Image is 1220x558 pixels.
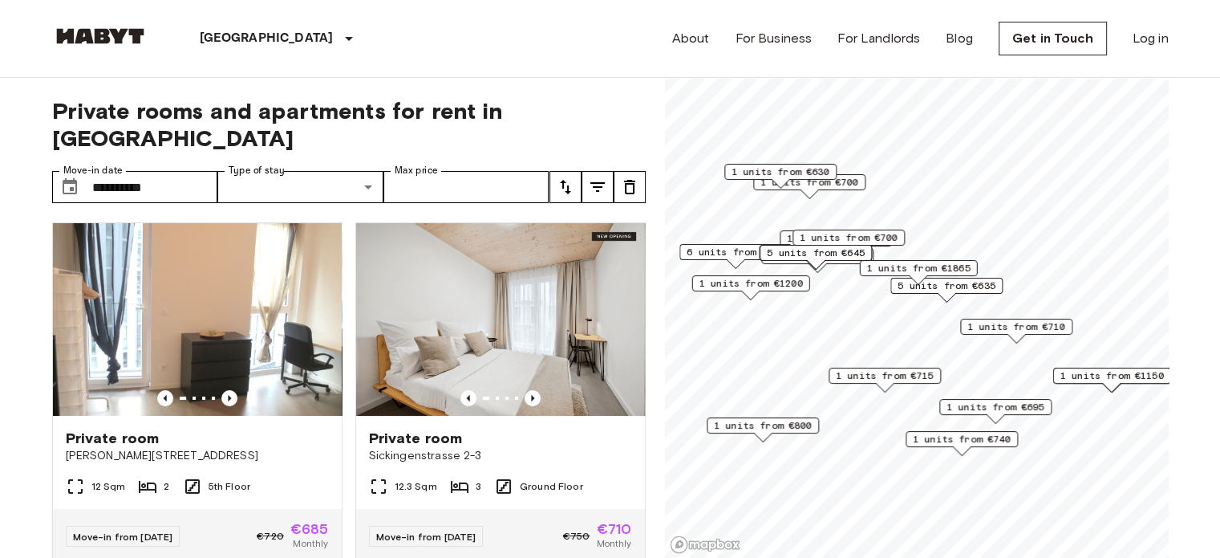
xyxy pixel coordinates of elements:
[356,223,645,416] img: Marketing picture of unit DE-01-477-035-03
[520,479,583,494] span: Ground Floor
[670,536,740,554] a: Mapbox logo
[787,231,885,246] span: 1 units from €655
[760,245,872,270] div: Map marker
[753,174,865,199] div: Map marker
[898,279,995,293] span: 5 units from €635
[691,275,809,300] div: Map marker
[229,164,285,177] label: Type of stay
[999,22,1107,55] a: Get in Touch
[946,400,1044,414] span: 1 units from €695
[73,531,173,543] span: Move-in from [DATE]
[369,429,463,448] span: Private room
[597,522,632,536] span: €710
[836,369,934,383] span: 1 units from €715
[792,230,905,255] div: Map marker
[395,164,438,177] label: Max price
[563,529,590,544] span: €750
[52,97,646,152] span: Private rooms and apartments for rent in [GEOGRAPHIC_DATA]
[395,479,437,494] span: 12.3 Sqm
[549,171,582,203] button: tune
[476,479,481,494] span: 3
[63,164,123,177] label: Move-in date
[714,418,812,433] span: 1 units from €800
[767,246,865,260] span: 5 units from €645
[687,245,784,259] span: 6 units from €655
[967,320,1065,334] span: 1 units from €710
[732,165,829,179] span: 1 units from €630
[293,536,328,551] span: Monthly
[906,431,1018,456] div: Map marker
[724,164,837,189] div: Map marker
[1060,369,1163,383] span: 1 units from €1150
[866,261,970,275] span: 1 units from €1865
[290,522,329,536] span: €685
[780,230,892,255] div: Map marker
[800,230,898,245] span: 1 units from €700
[679,244,792,269] div: Map marker
[960,319,1072,344] div: Map marker
[52,28,148,44] img: Habyt
[760,175,858,189] span: 1 units from €700
[913,432,1011,446] span: 1 units from €740
[890,278,1003,303] div: Map marker
[614,171,646,203] button: tune
[707,417,819,442] div: Map marker
[596,536,631,551] span: Monthly
[525,390,541,406] button: Previous image
[759,245,871,270] div: Map marker
[369,448,632,464] span: Sickingenstrasse 2-3
[460,390,476,406] button: Previous image
[829,368,941,393] div: Map marker
[735,29,812,48] a: For Business
[1133,29,1169,48] a: Log in
[257,529,284,544] span: €720
[946,29,973,48] a: Blog
[200,29,334,48] p: [GEOGRAPHIC_DATA]
[582,171,614,203] button: tune
[699,276,802,291] span: 1 units from €1200
[376,531,476,543] span: Move-in from [DATE]
[939,399,1052,424] div: Map marker
[672,29,710,48] a: About
[859,260,977,285] div: Map marker
[1052,368,1170,393] div: Map marker
[837,29,920,48] a: For Landlords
